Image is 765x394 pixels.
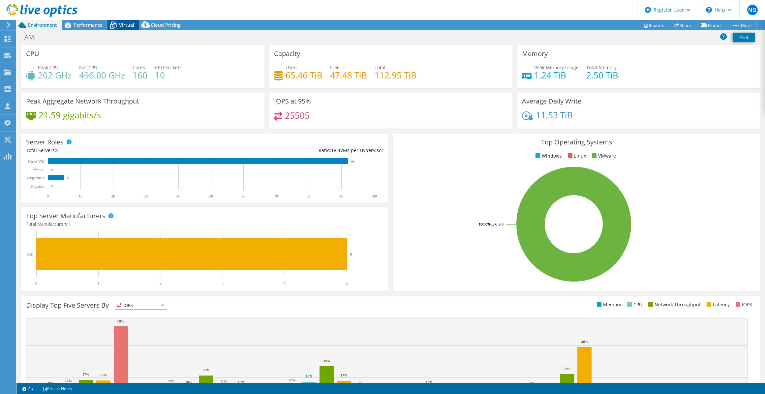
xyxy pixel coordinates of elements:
[564,367,570,371] text: 23%
[31,184,45,189] text: Physical
[220,379,227,383] text: 11%
[160,281,162,286] text: 2
[82,372,89,376] text: 17%
[534,64,579,71] span: Peak Memory Usage
[330,64,340,71] span: Free
[590,152,616,160] li: VMware
[286,72,322,79] h4: 65.46 TiB
[274,98,311,105] h3: IOPS at 95%
[78,194,82,198] text: 10
[733,33,755,42] a: Print
[115,301,167,309] span: IOPS
[530,381,535,385] text: 9%
[168,379,174,383] text: 11%
[34,167,45,172] text: Virtual
[398,138,755,146] h3: Top Operating Systems
[155,72,182,79] h4: 10
[79,64,97,71] span: Net CPU
[706,7,712,13] svg: \n
[27,176,45,180] text: Hypervisor
[65,379,72,382] text: 12%
[51,168,53,171] text: 0
[547,383,552,387] text: 8%
[56,147,59,153] span: 5
[566,152,586,160] li: Linux
[97,281,99,286] text: 1
[286,64,297,71] span: Used
[26,147,205,154] div: Total Servers:
[68,221,71,227] span: 1
[595,301,621,308] li: Memory
[35,281,37,286] text: 0
[534,152,562,160] li: Windows
[151,22,181,28] span: Cloud Pricing
[205,147,383,154] div: Ratio: VMs per Hypervisor
[341,373,347,377] text: 17%
[274,50,300,57] h3: Capacity
[209,194,213,198] text: 50
[288,378,295,382] text: 12%
[100,373,107,377] text: 17%
[669,20,696,30] a: Share
[28,22,57,28] span: Environment
[581,340,588,344] text: 48%
[274,194,278,198] text: 70
[478,222,491,227] tspan: 100.0%
[203,368,209,372] text: 22%
[359,381,364,385] text: 9%
[26,212,106,220] h3: Top Server Manufacturers
[371,194,377,198] text: 100
[176,194,180,198] text: 40
[26,98,139,105] h3: Peak Aggregate Network Throughput
[26,252,33,257] text: Dell
[39,111,101,119] h4: 21.59 gigabits/s
[79,72,125,79] h4: 496.00 GHz
[133,64,145,71] span: Cores
[111,194,115,198] text: 20
[586,72,618,79] h4: 2.50 TiB
[51,185,53,188] text: 0
[330,72,367,79] h4: 47.48 TiB
[241,194,245,198] text: 60
[38,72,72,79] h4: 202 GHz
[339,194,343,198] text: 90
[647,301,701,308] li: Network Throughput
[734,301,752,308] li: IOPS
[185,380,192,384] text: 10%
[586,64,617,71] span: Total Memory
[285,112,310,119] h4: 25505
[26,138,64,146] h3: Server Roles
[351,160,354,163] text: 92
[26,50,39,57] h3: CPU
[638,20,669,30] a: Reports
[331,147,340,153] span: 18.4
[426,380,432,384] text: 10%
[522,98,581,105] h3: Average Daily Write
[626,301,642,308] li: CPU
[47,381,54,385] text: 10%
[21,34,46,41] h1: AMI
[350,252,352,256] text: 5
[38,64,58,71] span: Peak CPU
[306,374,312,378] text: 16%
[133,72,147,79] h4: 160
[726,20,757,30] a: More
[375,72,416,79] h4: 112.95 TiB
[144,194,148,198] text: 30
[323,359,330,363] text: 30%
[155,64,182,71] span: CPU Sockets
[222,281,224,286] text: 3
[28,159,45,164] text: Guest VM
[522,50,548,57] h3: Memory
[536,111,573,119] h4: 11.53 TiB
[117,319,124,323] text: 68%
[67,176,69,180] text: 5
[346,281,348,286] text: 5
[705,301,730,308] li: Latency
[444,382,449,386] text: 8%
[284,281,286,286] text: 4
[47,194,49,198] text: 0
[26,221,383,228] h4: Total Manufacturers:
[696,20,726,30] a: Export
[38,384,76,393] a: Project Notes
